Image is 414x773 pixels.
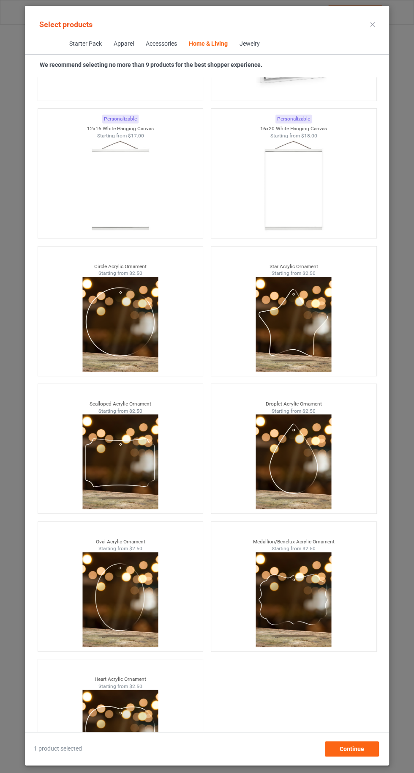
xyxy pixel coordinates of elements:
[325,741,379,757] div: Continue
[211,400,376,408] div: Droplet Acrylic Ornament
[82,414,158,509] img: scalloped-thumbnail.png
[38,545,203,552] div: Starting from
[38,263,203,270] div: Circle Acrylic Ornament
[211,270,376,277] div: Starting from
[188,40,227,48] div: Home & Living
[38,125,203,132] div: 12x16 White Hanging Canvas
[129,545,142,551] span: $2.50
[38,132,203,140] div: Starting from
[39,20,93,29] span: Select products
[40,61,262,68] strong: We recommend selecting no more than 9 products for the best shopper experience.
[211,263,376,270] div: Star Acrylic Ornament
[301,133,317,139] span: $18.00
[239,40,259,48] div: Jewelry
[38,270,203,277] div: Starting from
[82,552,158,647] img: oval-thumbnail.png
[63,34,107,54] span: Starter Pack
[302,408,316,414] span: $2.50
[340,746,364,752] span: Continue
[128,133,144,139] span: $17.00
[129,408,142,414] span: $2.50
[211,125,376,132] div: 16x20 White Hanging Canvas
[211,132,376,140] div: Starting from
[302,270,316,276] span: $2.50
[275,115,312,123] div: Personalizable
[82,277,158,372] img: circle-thumbnail.png
[256,277,331,372] img: star-thumbnail.png
[129,270,142,276] span: $2.50
[38,676,203,683] div: Heart Acrylic Ornament
[82,139,158,234] img: regular.jpg
[113,40,133,48] div: Apparel
[211,538,376,545] div: Medallion/Benelux Acrylic Ornament
[38,683,203,690] div: Starting from
[211,408,376,415] div: Starting from
[256,552,331,647] img: medallion-thumbnail.png
[102,115,139,123] div: Personalizable
[145,40,177,48] div: Accessories
[256,414,331,509] img: drop-thumbnail.png
[38,538,203,545] div: Oval Acrylic Ornament
[129,683,142,689] span: $2.50
[38,408,203,415] div: Starting from
[256,139,331,234] img: regular.jpg
[211,545,376,552] div: Starting from
[38,400,203,408] div: Scalloped Acrylic Ornament
[34,745,82,753] span: 1 product selected
[302,545,316,551] span: $2.50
